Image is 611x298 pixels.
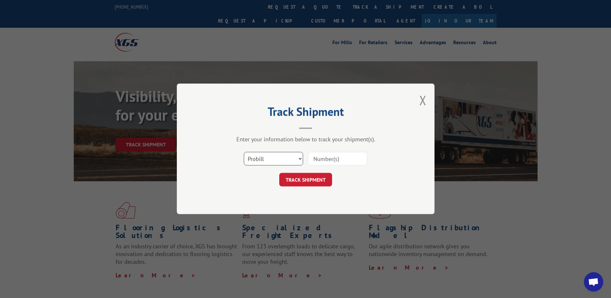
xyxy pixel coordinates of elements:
[209,136,402,143] div: Enter your information below to track your shipment(s).
[308,152,367,166] input: Number(s)
[584,272,603,292] div: Open chat
[279,173,332,187] button: TRACK SHIPMENT
[209,107,402,119] h2: Track Shipment
[419,92,426,109] button: Close modal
